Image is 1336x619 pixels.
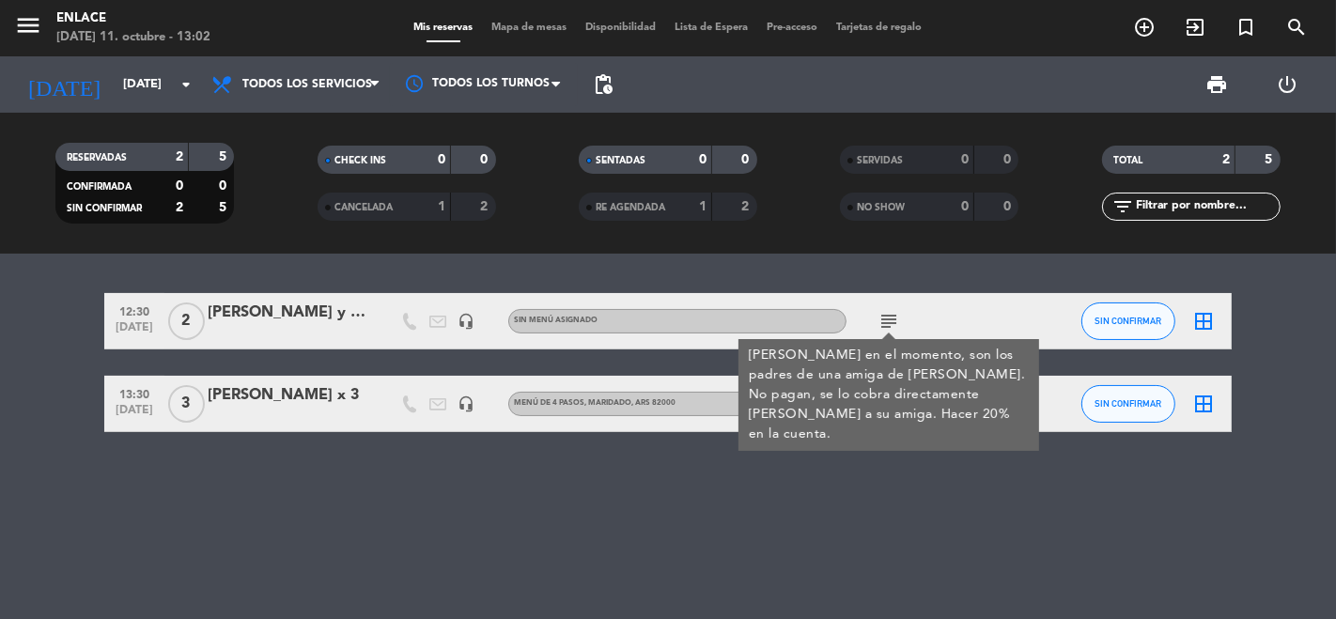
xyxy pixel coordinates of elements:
span: Todos los servicios [242,78,372,91]
span: SENTADAS [596,156,645,165]
i: headset_mic [458,313,474,330]
strong: 0 [1003,153,1015,166]
span: 2 [168,302,205,340]
strong: 2 [742,200,753,213]
span: Mis reservas [405,23,483,33]
strong: 2 [1222,153,1230,166]
span: Tarjetas de regalo [828,23,932,33]
button: SIN CONFIRMAR [1081,385,1175,423]
span: 3 [168,385,205,423]
span: Pre-acceso [758,23,828,33]
strong: 0 [742,153,753,166]
strong: 0 [961,153,969,166]
span: Sin menú asignado [514,317,598,324]
strong: 1 [699,200,707,213]
button: menu [14,11,42,46]
i: turned_in_not [1235,16,1257,39]
strong: 5 [219,150,230,163]
i: power_settings_new [1276,73,1298,96]
strong: 2 [480,200,491,213]
strong: 1 [438,200,445,213]
div: Enlace [56,9,210,28]
span: , ARS 82000 [631,399,676,407]
span: [DATE] [111,321,158,343]
div: LOG OUT [1252,56,1323,113]
span: [DATE] [111,404,158,426]
strong: 5 [219,201,230,214]
div: [PERSON_NAME] en el momento, son los padres de una amiga de [PERSON_NAME]. No pagan, se lo cobra ... [749,346,1030,444]
span: 13:30 [111,382,158,404]
i: border_all [1192,310,1215,333]
div: [DATE] 11. octubre - 13:02 [56,28,210,47]
i: filter_list [1111,195,1134,218]
span: SIN CONFIRMAR [67,204,142,213]
span: 12:30 [111,300,158,321]
strong: 0 [699,153,707,166]
span: SERVIDAS [857,156,903,165]
button: SIN CONFIRMAR [1081,302,1175,340]
span: CANCELADA [334,203,393,212]
span: Mapa de mesas [483,23,577,33]
span: pending_actions [592,73,614,96]
strong: 2 [176,201,183,214]
span: CONFIRMADA [67,182,132,192]
div: [PERSON_NAME] y [PERSON_NAME] [208,301,367,325]
strong: 0 [438,153,445,166]
span: TOTAL [1113,156,1142,165]
strong: 0 [219,179,230,193]
strong: 0 [480,153,491,166]
span: Disponibilidad [577,23,666,33]
strong: 0 [961,200,969,213]
input: Filtrar por nombre... [1134,196,1280,217]
i: search [1285,16,1308,39]
i: subject [878,310,900,333]
strong: 2 [176,150,183,163]
span: SIN CONFIRMAR [1095,398,1162,409]
div: [PERSON_NAME] x 3 [208,383,367,408]
span: print [1205,73,1228,96]
i: menu [14,11,42,39]
i: add_circle_outline [1133,16,1156,39]
strong: 0 [1003,200,1015,213]
i: headset_mic [458,395,474,412]
span: Menú de 4 pasos, maridado [514,399,676,407]
i: arrow_drop_down [175,73,197,96]
span: CHECK INS [334,156,386,165]
strong: 0 [176,179,183,193]
strong: 5 [1265,153,1276,166]
span: Lista de Espera [666,23,758,33]
span: SIN CONFIRMAR [1095,316,1162,326]
i: border_all [1192,393,1215,415]
span: RE AGENDADA [596,203,665,212]
i: [DATE] [14,64,114,105]
span: NO SHOW [857,203,905,212]
span: RESERVADAS [67,153,127,162]
i: exit_to_app [1184,16,1206,39]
